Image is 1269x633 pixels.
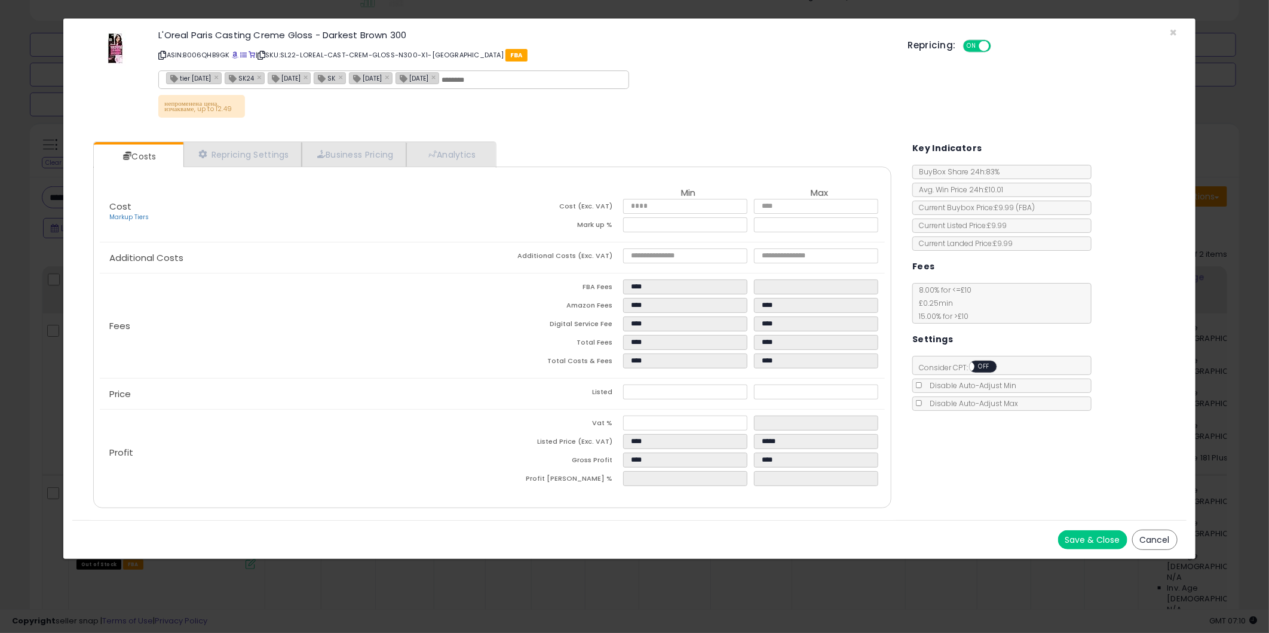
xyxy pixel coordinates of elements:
[913,220,1007,231] span: Current Listed Price: £9.99
[304,72,311,82] a: ×
[268,73,301,83] span: [DATE]
[100,253,492,263] p: Additional Costs
[913,202,1035,213] span: Current Buybox Price:
[406,142,495,167] a: Analytics
[492,199,623,217] td: Cost (Exc. VAT)
[974,362,994,372] span: OFF
[1016,202,1035,213] span: ( FBA )
[492,279,623,298] td: FBA Fees
[1058,530,1127,549] button: Save & Close
[913,285,971,321] span: 8.00 % for <= £10
[214,72,221,82] a: ×
[314,73,335,83] span: SK
[913,298,953,308] span: £0.25 min
[754,188,885,199] th: Max
[100,321,492,331] p: Fees
[492,385,623,403] td: Listed
[338,72,345,82] a: ×
[257,72,264,82] a: ×
[913,167,1000,177] span: BuyBox Share 24h: 83%
[240,50,247,60] a: All offer listings
[492,316,623,335] td: Digital Service Fee
[924,380,1016,391] span: Disable Auto-Adjust Min
[94,145,182,168] a: Costs
[913,362,1013,373] span: Consider CPT:
[158,30,890,39] h3: L'Oreal Paris Casting Creme Gloss - Darkest Brown 300
[249,50,255,60] a: Your listing only
[913,311,968,321] span: 15.00 % for > £10
[302,142,406,167] a: Business Pricing
[109,213,149,222] a: Markup Tiers
[912,141,982,156] h5: Key Indicators
[912,332,953,347] h5: Settings
[492,453,623,471] td: Gross Profit
[492,354,623,372] td: Total Costs & Fees
[183,142,302,167] a: Repricing Settings
[97,30,133,66] img: 41j84++QqaL._SL60_.jpg
[492,217,623,236] td: Mark up %
[908,41,956,50] h5: Repricing:
[1132,530,1178,550] button: Cancel
[964,41,979,51] span: ON
[505,49,528,62] span: FBA
[431,72,439,82] a: ×
[492,248,623,267] td: Additional Costs (Exc. VAT)
[492,416,623,434] td: Vat %
[100,448,492,457] p: Profit
[912,259,935,274] h5: Fees
[158,95,245,118] p: непроменена цена, изчакваме, up to 12.49
[492,298,623,316] td: Amazon Fees
[924,398,1018,408] span: Disable Auto-Adjust Max
[492,434,623,453] td: Listed Price (Exc. VAT)
[225,73,254,83] span: SK24
[989,41,1008,51] span: OFF
[994,202,1035,213] span: £9.99
[623,188,754,199] th: Min
[167,73,211,83] span: tier [DATE]
[385,72,392,82] a: ×
[100,389,492,399] p: Price
[232,50,238,60] a: BuyBox page
[1170,24,1178,41] span: ×
[158,45,890,64] p: ASIN: B006QHB9GK | SKU: SL22-LOREAL-CAST-CREM-GLOSS-N300-X1-[GEOGRAPHIC_DATA]
[492,471,623,490] td: Profit [PERSON_NAME] %
[100,202,492,222] p: Cost
[396,73,428,83] span: [DATE]
[350,73,382,83] span: [DATE]
[913,185,1003,195] span: Avg. Win Price 24h: £10.01
[492,335,623,354] td: Total Fees
[913,238,1013,248] span: Current Landed Price: £9.99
